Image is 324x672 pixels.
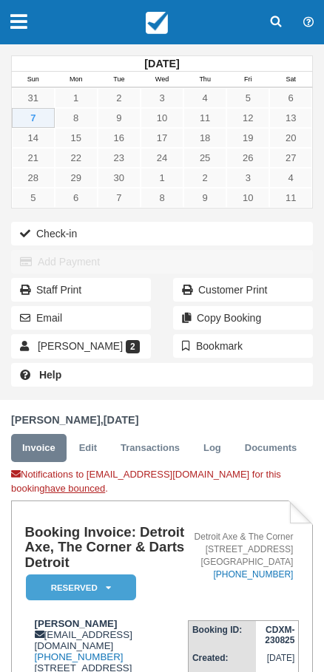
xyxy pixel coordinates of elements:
[55,128,98,148] a: 15
[226,108,269,128] a: 12
[188,649,256,667] th: Created:
[11,222,313,245] button: Check-in
[226,188,269,208] a: 10
[35,651,124,662] a: [PHONE_NUMBER]
[144,58,179,69] strong: [DATE]
[11,306,151,330] button: Email
[141,128,183,148] a: 17
[55,72,98,88] th: Mon
[55,168,98,188] a: 29
[35,618,118,629] strong: [PERSON_NAME]
[234,434,308,463] a: Documents
[256,649,299,667] td: [DATE]
[109,434,191,463] a: Transactions
[68,434,108,463] a: Edit
[98,108,141,128] a: 9
[11,363,313,387] a: Help
[11,434,67,463] a: Invoice
[226,148,269,168] a: 26
[12,188,55,208] a: 5
[11,334,151,358] a: [PERSON_NAME] 2
[213,569,293,580] a: [PHONE_NUMBER]
[12,108,55,128] a: 7
[265,625,294,645] strong: CDXM-230825
[55,148,98,168] a: 22
[12,72,55,88] th: Sun
[104,414,139,426] span: [DATE]
[141,148,183,168] a: 24
[38,340,123,352] span: [PERSON_NAME]
[55,108,98,128] a: 8
[146,12,168,34] img: checkfront-main-nav-mini-logo.png
[269,72,312,88] th: Sat
[45,483,106,494] a: have bounced
[269,128,312,148] a: 20
[11,250,313,274] button: Add Payment
[183,128,226,148] a: 18
[55,188,98,208] a: 6
[194,531,294,582] address: Detroit Axe & The Corner [STREET_ADDRESS] [GEOGRAPHIC_DATA]
[98,168,141,188] a: 30
[12,148,55,168] a: 21
[269,168,312,188] a: 4
[12,88,55,108] a: 31
[226,72,269,88] th: Fri
[25,525,188,571] h1: Booking Invoice: Detroit Axe, The Corner & Darts Detroit
[226,88,269,108] a: 5
[141,168,183,188] a: 1
[226,128,269,148] a: 19
[141,188,183,208] a: 8
[141,108,183,128] a: 10
[11,415,313,427] h1: [PERSON_NAME],
[269,88,312,108] a: 6
[183,168,226,188] a: 2
[98,148,141,168] a: 23
[12,168,55,188] a: 28
[173,278,313,302] a: Customer Print
[98,72,141,88] th: Tue
[183,88,226,108] a: 4
[126,340,140,353] span: 2
[173,306,313,330] button: Copy Booking
[183,108,226,128] a: 11
[26,574,137,600] em: Reserved
[55,88,98,108] a: 1
[98,88,141,108] a: 2
[11,468,313,500] div: Notifications to [EMAIL_ADDRESS][DOMAIN_NAME] for this booking .
[226,168,269,188] a: 3
[188,620,256,649] th: Booking ID:
[269,148,312,168] a: 27
[192,434,232,463] a: Log
[98,128,141,148] a: 16
[183,188,226,208] a: 9
[141,88,183,108] a: 3
[303,17,314,27] i: Help
[12,128,55,148] a: 14
[183,72,226,88] th: Thu
[269,188,312,208] a: 11
[183,148,226,168] a: 25
[269,108,312,128] a: 13
[39,369,61,381] b: Help
[25,574,132,601] a: Reserved
[11,278,151,302] a: Staff Print
[98,188,141,208] a: 7
[141,72,183,88] th: Wed
[173,334,313,358] button: Bookmark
